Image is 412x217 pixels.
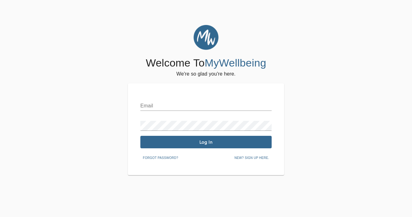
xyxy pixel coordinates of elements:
[140,136,272,148] button: Log In
[146,57,266,70] h4: Welcome To
[140,155,181,160] a: Forgot password?
[140,153,181,163] button: Forgot password?
[143,155,178,161] span: Forgot password?
[143,139,269,145] span: Log In
[232,153,272,163] button: New? Sign up here.
[176,70,235,78] h6: We're so glad you're here.
[205,57,266,69] span: MyWellbeing
[234,155,269,161] span: New? Sign up here.
[193,25,219,50] img: MyWellbeing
